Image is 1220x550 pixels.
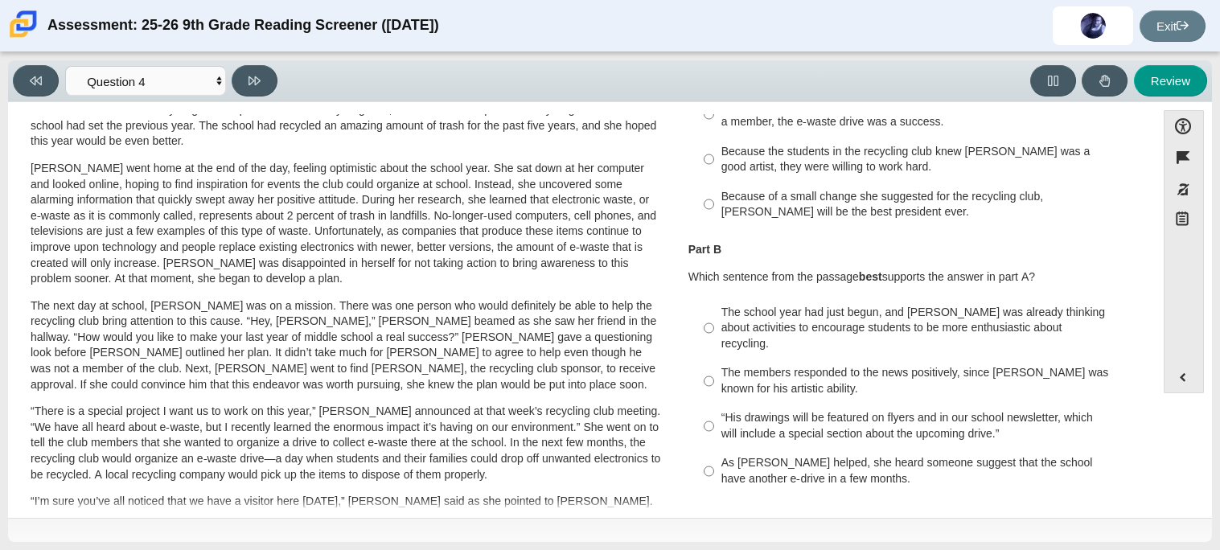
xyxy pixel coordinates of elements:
p: “There is a special project I want us to work on this year,” [PERSON_NAME] announced at that week... [31,404,662,482]
button: Review [1134,65,1207,96]
button: Notepad [1164,205,1204,238]
div: As [PERSON_NAME] helped, she heard someone suggest that the school have another e-drive in a few ... [721,455,1128,486]
div: Assessment: 25-26 9th Grade Reading Screener ([DATE]) [47,6,439,45]
div: By allowing [PERSON_NAME] to work with the club even though he was not a member, the e-waste driv... [721,99,1128,130]
div: Because the students in the recycling club knew [PERSON_NAME] was a good artist, they were willin... [721,144,1128,175]
div: The members responded to the news positively, since [PERSON_NAME] was known for his artistic abil... [721,365,1128,396]
button: Open Accessibility Menu [1164,110,1204,142]
button: Flag item [1164,142,1204,173]
p: The next day at school, [PERSON_NAME] was on a mission. There was one person who would definitely... [31,298,662,393]
p: [PERSON_NAME] went home at the end of the day, feeling optimistic about the school year. She sat ... [31,161,662,287]
div: The school year had just begun, and [PERSON_NAME] was already thinking about activities to encour... [721,305,1128,352]
a: Carmen School of Science & Technology [6,30,40,43]
img: diego.martinez.eMBzqC [1080,13,1106,39]
b: Part B [688,242,721,257]
button: Raise Your Hand [1082,65,1128,96]
a: Exit [1140,10,1206,42]
div: “His drawings will be featured on flyers and in our school newsletter, which will include a speci... [721,410,1128,441]
button: Toggle response masking [1164,174,1204,205]
div: Because of a small change she suggested for the recycling club, [PERSON_NAME] will be the best pr... [721,189,1128,220]
div: Assessment items [16,110,1148,511]
img: Carmen School of Science & Technology [6,7,40,41]
b: best [859,269,882,284]
p: Which sentence from the passage supports the answer in part A? [688,269,1136,285]
p: The school year had just begun, and [PERSON_NAME] was already thinking about activities to encour... [31,87,662,150]
button: Expand menu. Displays the button labels. [1165,362,1203,392]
